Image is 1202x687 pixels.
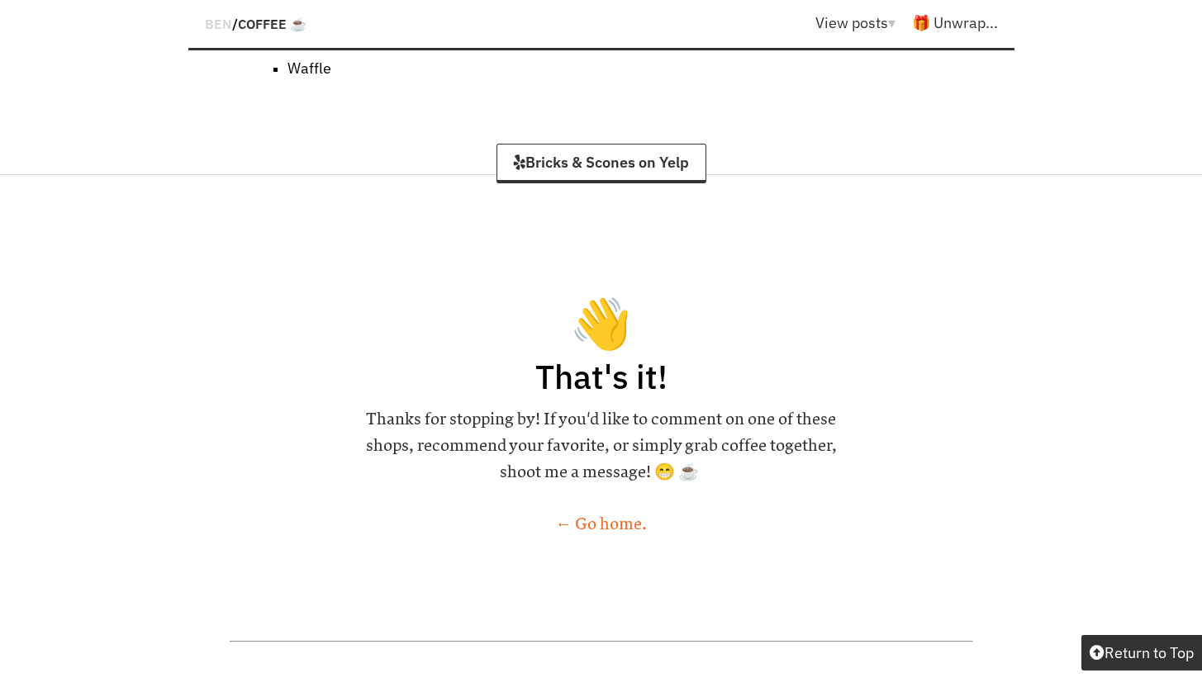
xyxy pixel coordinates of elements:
div: / [205,8,306,39]
a: View posts [815,13,912,32]
button: Return to Top [1081,635,1202,670]
h1: That's it! [354,355,849,398]
div: Waffle [287,59,331,78]
a: Bricks & Scones on Yelp [496,144,706,183]
a: Coffee ☕️ [238,16,306,32]
h6: Thanks for stopping by! If you'd like to comment on one of these shops, recommend your favorite, ... [354,406,849,486]
a: ← Go home. [555,514,647,534]
span: ▾ [888,13,896,32]
a: BEN [205,16,232,32]
a: 🎁 Unwrap... [912,13,998,32]
div: 👋 [354,295,849,355]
